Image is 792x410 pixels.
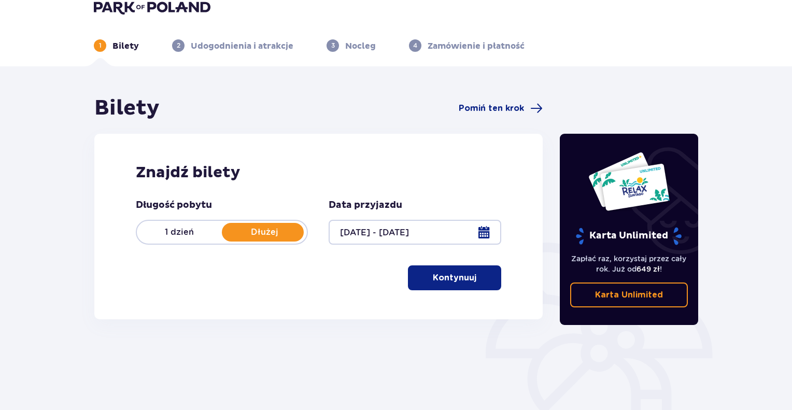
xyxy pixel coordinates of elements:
[172,39,293,52] div: 2Udogodnienia i atrakcje
[570,282,688,307] a: Karta Unlimited
[433,272,476,284] p: Kontynuuj
[595,289,663,301] p: Karta Unlimited
[177,41,180,50] p: 2
[99,41,102,50] p: 1
[413,41,417,50] p: 4
[136,163,501,182] h2: Znajdź bilety
[191,40,293,52] p: Udogodnienia i atrakcje
[329,199,402,211] p: Data przyjazdu
[575,227,683,245] p: Karta Unlimited
[345,40,376,52] p: Nocleg
[459,103,524,114] span: Pomiń ten krok
[331,41,335,50] p: 3
[408,265,501,290] button: Kontynuuj
[637,265,660,273] span: 649 zł
[428,40,525,52] p: Zamówienie i płatność
[94,95,160,121] h1: Bilety
[222,227,307,238] p: Dłużej
[137,227,222,238] p: 1 dzień
[94,39,139,52] div: 1Bilety
[327,39,376,52] div: 3Nocleg
[409,39,525,52] div: 4Zamówienie i płatność
[112,40,139,52] p: Bilety
[570,253,688,274] p: Zapłać raz, korzystaj przez cały rok. Już od !
[588,151,670,211] img: Dwie karty całoroczne do Suntago z napisem 'UNLIMITED RELAX', na białym tle z tropikalnymi liśćmi...
[136,199,212,211] p: Długość pobytu
[459,102,543,115] a: Pomiń ten krok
